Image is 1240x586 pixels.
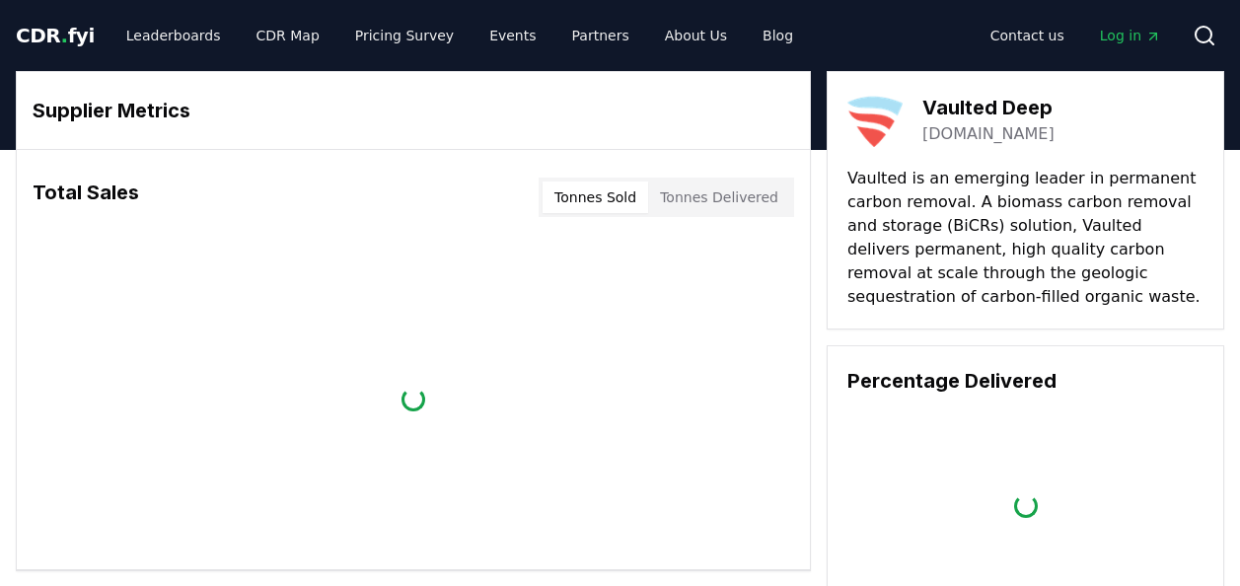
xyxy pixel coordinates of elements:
a: Log in [1084,18,1177,53]
div: loading [400,385,427,412]
a: Leaderboards [110,18,237,53]
h3: Vaulted Deep [922,93,1055,122]
a: CDR.fyi [16,22,95,49]
h3: Supplier Metrics [33,96,794,125]
span: . [61,24,68,47]
a: About Us [649,18,743,53]
nav: Main [110,18,809,53]
span: Log in [1100,26,1161,45]
a: Pricing Survey [339,18,470,53]
h3: Percentage Delivered [847,366,1204,396]
img: Vaulted Deep-logo [847,92,903,147]
a: Events [474,18,551,53]
a: Blog [747,18,809,53]
p: Vaulted is an emerging leader in permanent carbon removal. A biomass carbon removal and storage (... [847,167,1204,309]
a: Partners [556,18,645,53]
a: [DOMAIN_NAME] [922,122,1055,146]
a: CDR Map [241,18,335,53]
span: CDR fyi [16,24,95,47]
a: Contact us [975,18,1080,53]
button: Tonnes Sold [543,182,648,213]
button: Tonnes Delivered [648,182,790,213]
h3: Total Sales [33,178,139,217]
div: loading [1011,492,1039,520]
nav: Main [975,18,1177,53]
